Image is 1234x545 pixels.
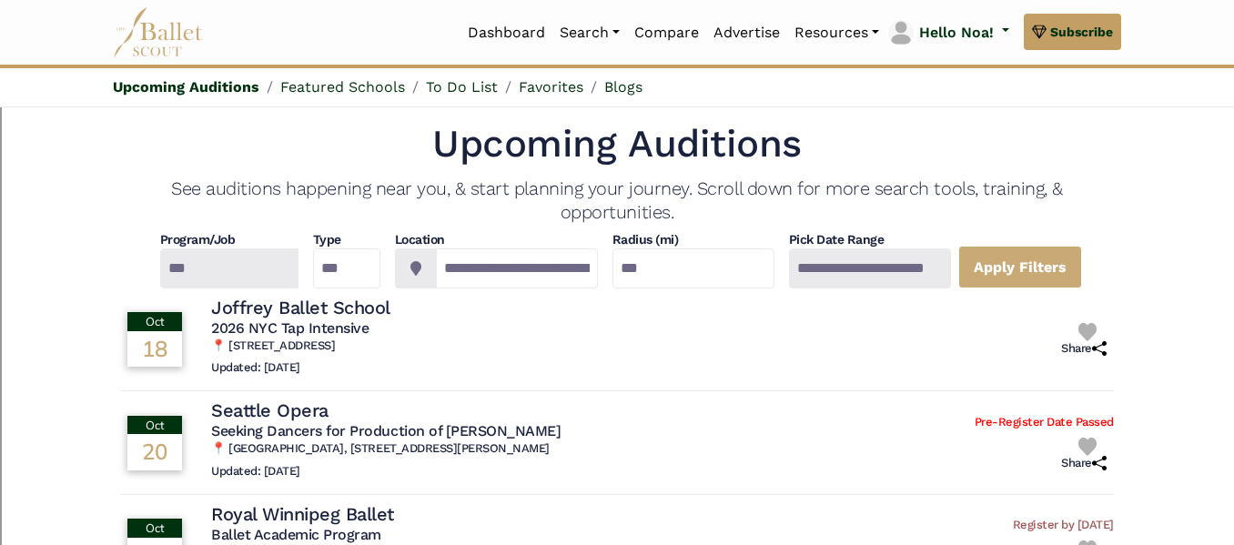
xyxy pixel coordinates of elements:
a: Resources [787,14,886,52]
a: Featured Schools [280,78,405,96]
img: gem.svg [1032,22,1047,42]
a: Upcoming Auditions [113,78,259,96]
a: Favorites [519,78,583,96]
a: Search [552,14,627,52]
img: profile picture [888,20,914,45]
a: profile picture Hello Noa! [886,18,1009,47]
p: Hello Noa! [919,21,994,45]
a: Compare [627,14,706,52]
div: Move To ... [7,122,1227,138]
div: Delete [7,56,1227,73]
a: Dashboard [460,14,552,52]
a: Advertise [706,14,787,52]
div: Sort A > Z [7,7,1227,24]
a: To Do List [426,78,498,96]
div: Move To ... [7,40,1227,56]
div: Sign out [7,89,1227,106]
span: Subscribe [1050,22,1113,42]
div: Options [7,73,1227,89]
div: Sort New > Old [7,24,1227,40]
a: Blogs [604,78,642,96]
a: Subscribe [1024,14,1121,50]
div: Rename [7,106,1227,122]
